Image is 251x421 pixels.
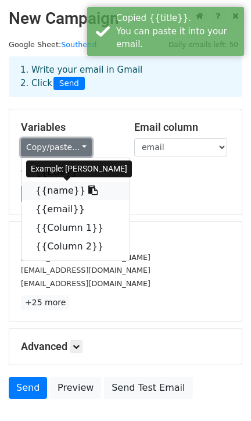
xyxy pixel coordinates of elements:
small: Google Sheet: [9,40,96,49]
a: Copy/paste... [21,138,92,156]
span: Send [53,77,85,91]
a: {{Column 1}} [21,219,130,237]
a: Send Test Email [104,377,192,399]
h5: Variables [21,121,117,134]
div: 1. Write your email in Gmail 2. Click [12,63,239,90]
a: {{Column 2}} [21,237,130,256]
small: [EMAIL_ADDRESS][DOMAIN_NAME] [21,279,150,288]
a: Send [9,377,47,399]
small: [EMAIL_ADDRESS][DOMAIN_NAME] [21,253,150,262]
h5: Advanced [21,340,230,353]
a: +25 more [21,295,70,310]
a: Southend [61,40,96,49]
h5: Email column [134,121,230,134]
a: {{title}} [21,163,130,181]
a: {{name}} [21,181,130,200]
a: Preview [50,377,101,399]
div: Example: [PERSON_NAME] [26,160,132,177]
h2: New Campaign [9,9,242,28]
iframe: Chat Widget [193,365,251,421]
small: [EMAIL_ADDRESS][DOMAIN_NAME] [21,266,150,274]
a: {{email}} [21,200,130,219]
div: Copied {{title}}. You can paste it into your email. [116,12,239,51]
